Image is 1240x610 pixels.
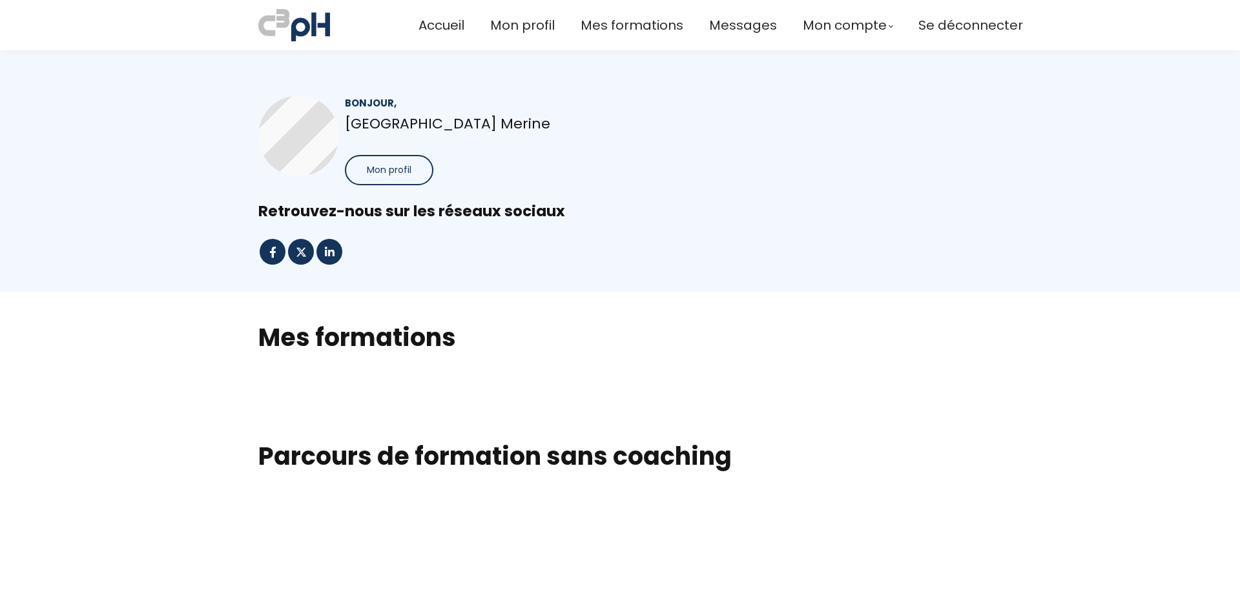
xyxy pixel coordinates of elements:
a: Messages [709,15,777,36]
span: Mon profil [367,163,411,177]
a: Se déconnecter [918,15,1023,36]
div: Bonjour, [345,96,598,110]
p: [GEOGRAPHIC_DATA] Merine [345,112,598,135]
img: a70bc7685e0efc0bd0b04b3506828469.jpeg [258,6,330,44]
a: Mon profil [490,15,555,36]
span: Mon compte [803,15,887,36]
a: Accueil [418,15,464,36]
div: Retrouvez-nous sur les réseaux sociaux [258,201,982,221]
a: Mes formations [581,15,683,36]
h2: Mes formations [258,321,982,354]
h1: Parcours de formation sans coaching [258,441,982,472]
button: Mon profil [345,155,433,185]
